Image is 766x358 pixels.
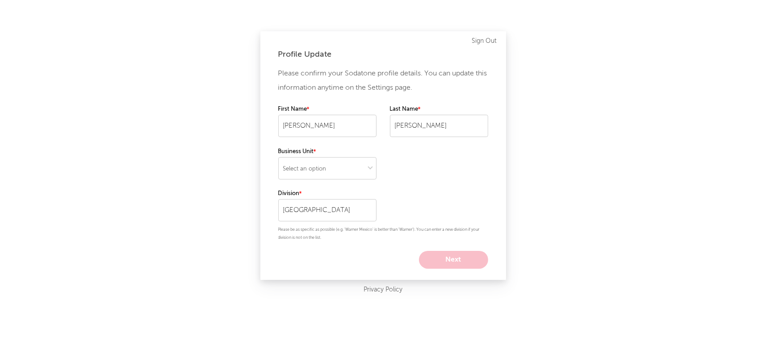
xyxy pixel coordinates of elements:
[278,49,488,60] div: Profile Update
[278,188,377,199] label: Division
[390,115,488,137] input: Your last name
[278,104,377,115] label: First Name
[472,36,497,46] a: Sign Out
[278,226,488,242] p: Please be as specific as possible (e.g. 'Warner Mexico' is better than 'Warner'). You can enter a...
[278,67,488,95] p: Please confirm your Sodatone profile details. You can update this information anytime on the Sett...
[278,115,377,137] input: Your first name
[278,146,377,157] label: Business Unit
[278,199,377,221] input: Your division
[419,251,488,269] button: Next
[390,104,488,115] label: Last Name
[364,284,402,296] a: Privacy Policy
